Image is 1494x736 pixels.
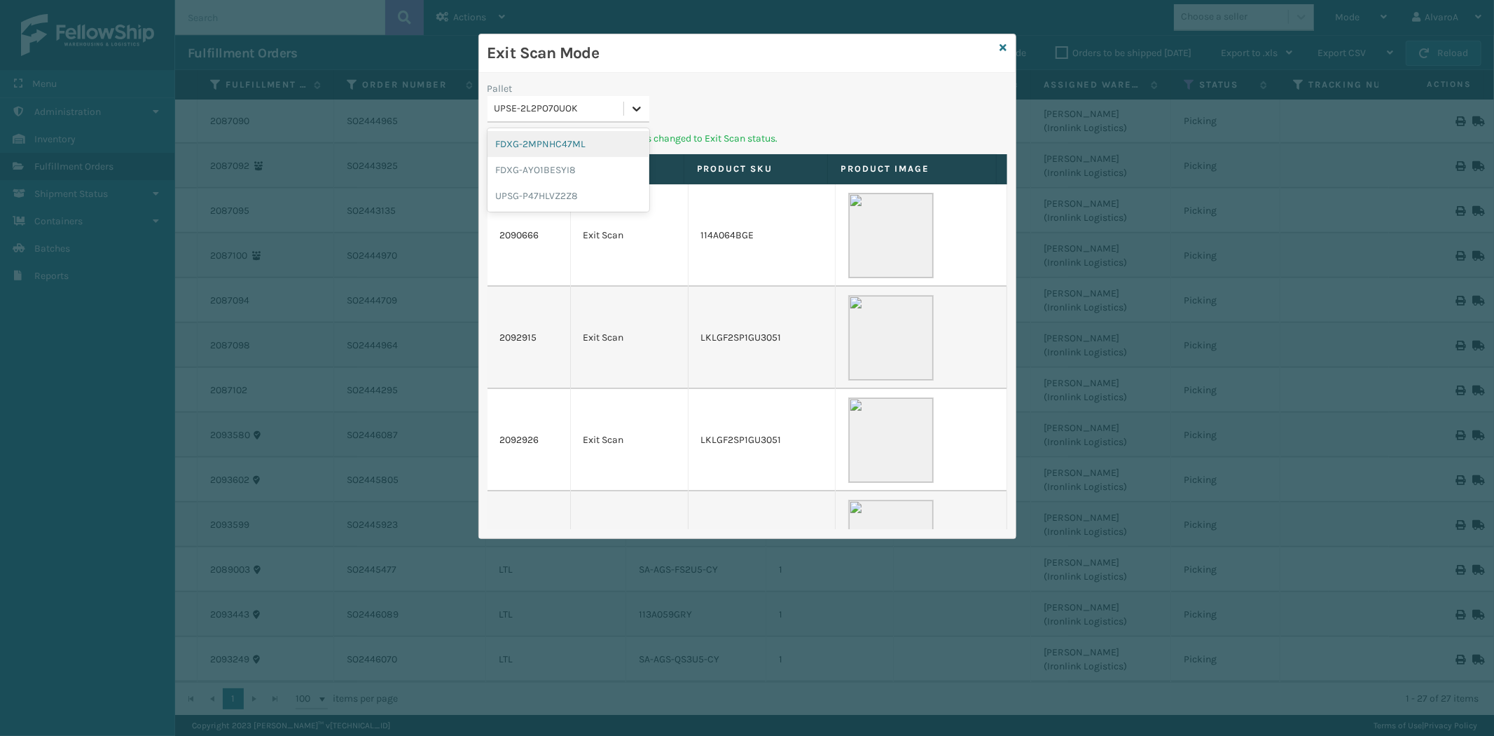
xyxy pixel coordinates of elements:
[487,131,1007,146] p: Pallet scanned and Fulfillment Orders changed to Exit Scan status.
[848,397,934,483] img: 51104088640_40f294f443_o-scaled-700x700.jpg
[494,102,625,116] div: UPSE-2L2PO70UOK
[848,193,934,278] img: 51104088640_40f294f443_o-scaled-700x700.jpg
[487,157,649,183] div: FDXG-AYO1BESYI8
[500,433,539,447] a: 2092926
[689,184,836,287] td: 114A064BGE
[571,491,689,594] td: Exit Scan
[848,295,934,381] img: 51104088640_40f294f443_o-scaled-700x700.jpg
[487,183,649,209] div: UPSG-P47HLVZ2Z8
[848,500,934,585] img: 51104088640_40f294f443_o-scaled-700x700.jpg
[500,331,537,345] a: 2092915
[571,389,689,491] td: Exit Scan
[571,287,689,389] td: Exit Scan
[841,163,983,175] label: Product Image
[487,131,649,157] div: FDXG-2MPNHC47ML
[487,43,995,64] h3: Exit Scan Mode
[689,389,836,491] td: LKLGF2SP1GU3051
[487,81,513,96] label: Pallet
[500,229,539,243] a: 2090666
[697,163,815,175] label: Product SKU
[571,184,689,287] td: Exit Scan
[689,287,836,389] td: LKLGF2SP1GU3051
[689,491,836,594] td: LKLGF2SP3OLV-C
